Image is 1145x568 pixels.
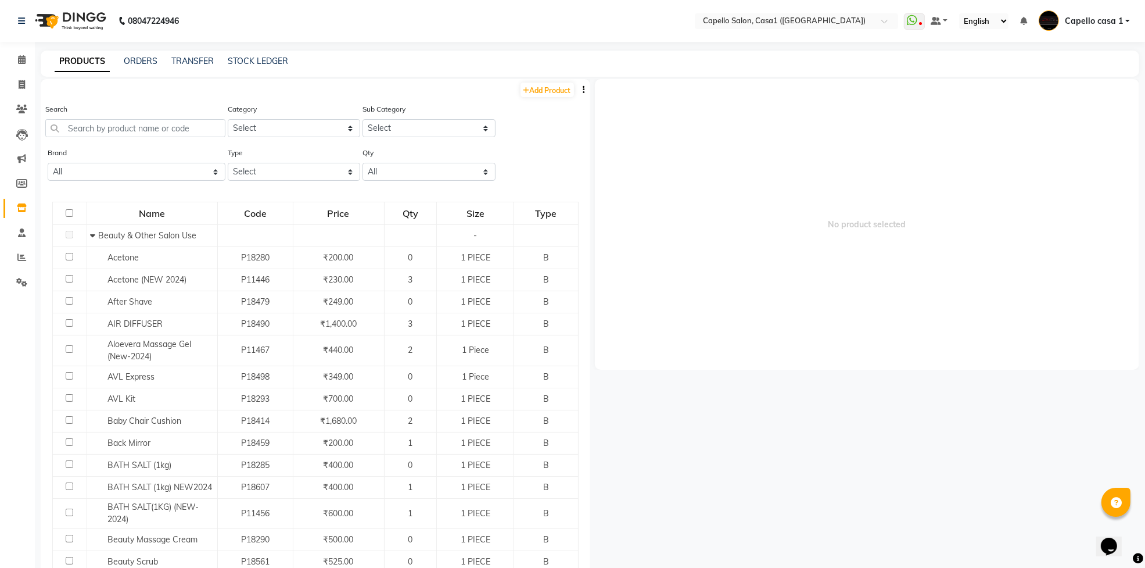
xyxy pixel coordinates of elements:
[241,319,270,329] span: P18490
[107,252,139,263] span: Acetone
[324,438,354,448] span: ₹200.00
[324,508,354,519] span: ₹600.00
[543,438,549,448] span: B
[107,460,171,470] span: BATH SALT (1kg)
[408,274,412,285] span: 3
[543,416,549,426] span: B
[461,482,490,492] span: 1 PIECE
[107,371,155,382] span: AVL Express
[1039,10,1059,31] img: Capello casa 1
[543,394,549,404] span: B
[107,534,198,545] span: Beauty Massage Cream
[324,534,354,545] span: ₹500.00
[228,104,257,115] label: Category
[171,56,214,66] a: TRANSFER
[461,252,490,263] span: 1 PIECE
[324,460,354,470] span: ₹400.00
[473,230,477,241] span: -
[107,416,181,426] span: Baby Chair Cushion
[408,252,412,263] span: 0
[408,482,412,492] span: 1
[241,556,270,567] span: P18561
[408,438,412,448] span: 1
[107,482,212,492] span: BATH SALT (1kg) NEW2024
[462,371,489,382] span: 1 Piece
[543,252,549,263] span: B
[461,416,490,426] span: 1 PIECE
[241,252,270,263] span: P18280
[362,104,405,115] label: Sub Category
[543,556,549,567] span: B
[461,508,490,519] span: 1 PIECE
[107,339,191,362] span: Aloevera Massage Gel (New-2024)
[107,274,186,285] span: Acetone (NEW 2024)
[543,345,549,355] span: B
[408,319,412,329] span: 3
[55,51,110,72] a: PRODUCTS
[241,345,270,355] span: P11467
[124,56,157,66] a: ORDERS
[408,371,412,382] span: 0
[408,296,412,307] span: 0
[45,119,225,137] input: Search by product name or code
[241,508,270,519] span: P11456
[543,296,549,307] span: B
[228,56,288,66] a: STOCK LEDGER
[1065,15,1123,27] span: Capello casa 1
[595,79,1140,370] span: No product selected
[461,274,490,285] span: 1 PIECE
[461,460,490,470] span: 1 PIECE
[241,371,270,382] span: P18498
[462,345,489,355] span: 1 Piece
[521,83,574,97] a: Add Product
[107,556,158,567] span: Beauty Scrub
[30,5,109,37] img: logo
[408,345,412,355] span: 2
[107,394,135,404] span: AVL Kit
[98,230,196,241] span: Beauty & Other Salon Use
[218,203,292,224] div: Code
[294,203,383,224] div: Price
[324,394,354,404] span: ₹700.00
[543,460,549,470] span: B
[1096,521,1133,556] iframe: chat widget
[324,252,354,263] span: ₹200.00
[107,502,199,524] span: BATH SALT(1KG) (NEW-2024)
[408,394,412,404] span: 0
[408,508,412,519] span: 1
[515,203,577,224] div: Type
[461,556,490,567] span: 1 PIECE
[324,371,354,382] span: ₹349.00
[228,148,243,158] label: Type
[324,296,354,307] span: ₹249.00
[241,482,270,492] span: P18607
[241,460,270,470] span: P18285
[107,438,150,448] span: Back Mirror
[324,482,354,492] span: ₹400.00
[408,534,412,545] span: 0
[543,508,549,519] span: B
[461,438,490,448] span: 1 PIECE
[461,534,490,545] span: 1 PIECE
[324,345,354,355] span: ₹440.00
[324,274,354,285] span: ₹230.00
[241,438,270,448] span: P18459
[45,104,67,115] label: Search
[88,203,217,224] div: Name
[48,148,67,158] label: Brand
[107,296,152,307] span: After Shave
[241,274,270,285] span: P11446
[128,5,179,37] b: 08047224946
[543,319,549,329] span: B
[408,556,412,567] span: 0
[362,148,374,158] label: Qty
[461,394,490,404] span: 1 PIECE
[320,319,357,329] span: ₹1,400.00
[408,460,412,470] span: 0
[107,319,163,329] span: AIR DIFFUSER
[241,296,270,307] span: P18479
[241,394,270,404] span: P18293
[241,416,270,426] span: P18414
[385,203,436,224] div: Qty
[461,319,490,329] span: 1 PIECE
